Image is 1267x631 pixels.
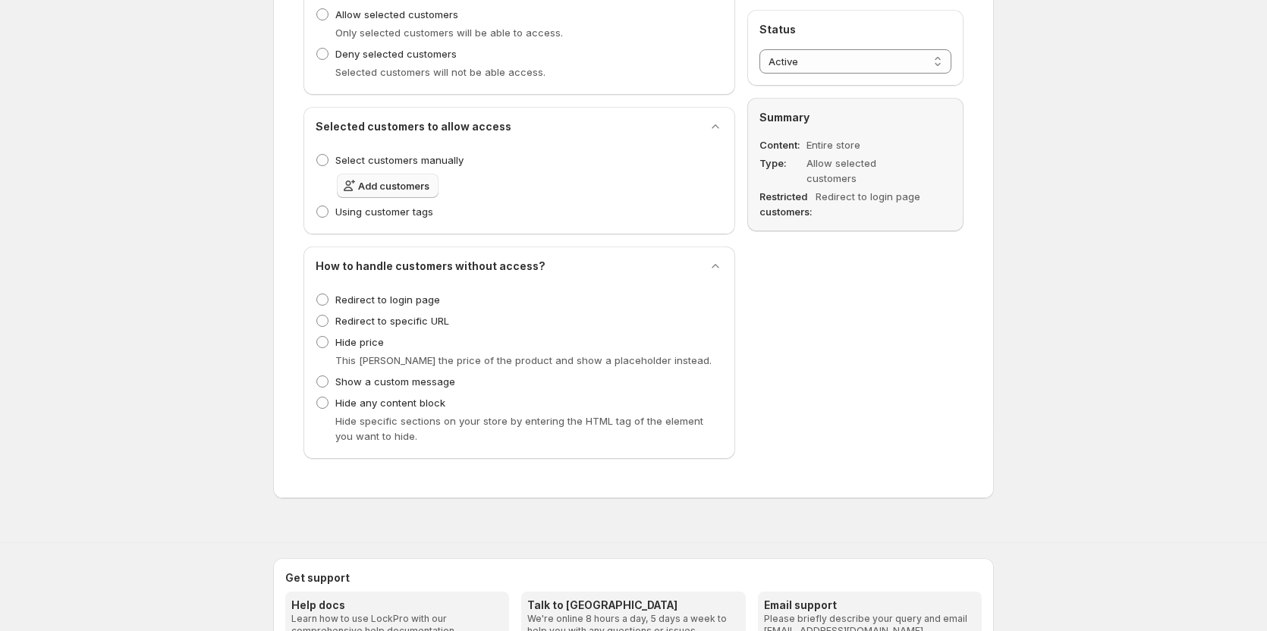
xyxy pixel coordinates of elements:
h2: Summary [759,110,951,125]
h3: Email support [764,598,976,613]
span: Select customers manually [335,154,464,166]
span: Using customer tags [335,206,433,218]
h2: Status [759,22,951,37]
span: Redirect to login page [335,294,440,306]
span: Only selected customers will be able to access. [335,27,563,39]
span: Selected customers will not be able access. [335,66,545,78]
dd: Allow selected customers [806,155,912,186]
span: Show a custom message [335,375,455,388]
span: Deny selected customers [335,48,457,60]
h3: Talk to [GEOGRAPHIC_DATA] [527,598,739,613]
span: Hide specific sections on your store by entering the HTML tag of the element you want to hide. [335,415,703,442]
dd: Entire store [806,137,912,152]
h2: Get support [285,570,982,585]
span: Add customers [358,178,429,193]
dt: Restricted customers: [759,189,813,219]
span: Allow selected customers [335,8,458,20]
h2: How to handle customers without access? [316,259,545,274]
button: Add customers [337,174,439,198]
h3: Help docs [291,598,503,613]
span: Hide price [335,336,384,348]
dt: Type: [759,155,803,186]
h2: Selected customers to allow access [316,119,511,134]
span: This [PERSON_NAME] the price of the product and show a placeholder instead. [335,354,712,366]
span: Redirect to specific URL [335,315,449,327]
dd: Redirect to login page [816,189,921,219]
dt: Content: [759,137,803,152]
span: Hide any content block [335,397,445,409]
